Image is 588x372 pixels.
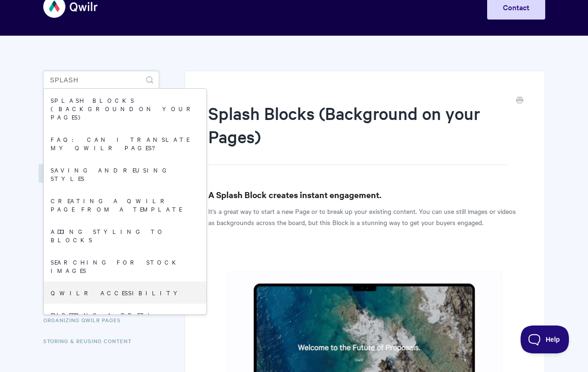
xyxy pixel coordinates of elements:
[43,71,159,89] input: Search
[44,304,206,334] a: Embedding a Prezi presentation
[208,189,381,200] strong: A Splash Block creates instant engagement.
[208,101,507,165] h1: Splash Blocks (Background on your Pages)
[44,189,206,220] a: Creating a Qwilr Page from a Template
[43,332,139,350] a: Storing & Reusing Content
[44,159,206,189] a: Saving and reusing styles
[44,128,206,159] a: FAQ: Can I translate my Qwilr Pages?
[44,281,206,304] a: Qwilr Accessibility
[43,311,128,329] a: Organizing Qwilr Pages
[516,96,523,106] a: Print this Article
[39,164,126,183] a: Blocks and Widgets
[208,206,521,228] p: It's a great way to start a new Page or to break up your existing content. You can use still imag...
[44,89,206,128] a: Splash Blocks (Background on your Pages)
[521,325,569,353] iframe: Toggle Customer Support
[44,220,206,251] a: Adding styling to blocks
[44,251,206,281] a: Searching for stock images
